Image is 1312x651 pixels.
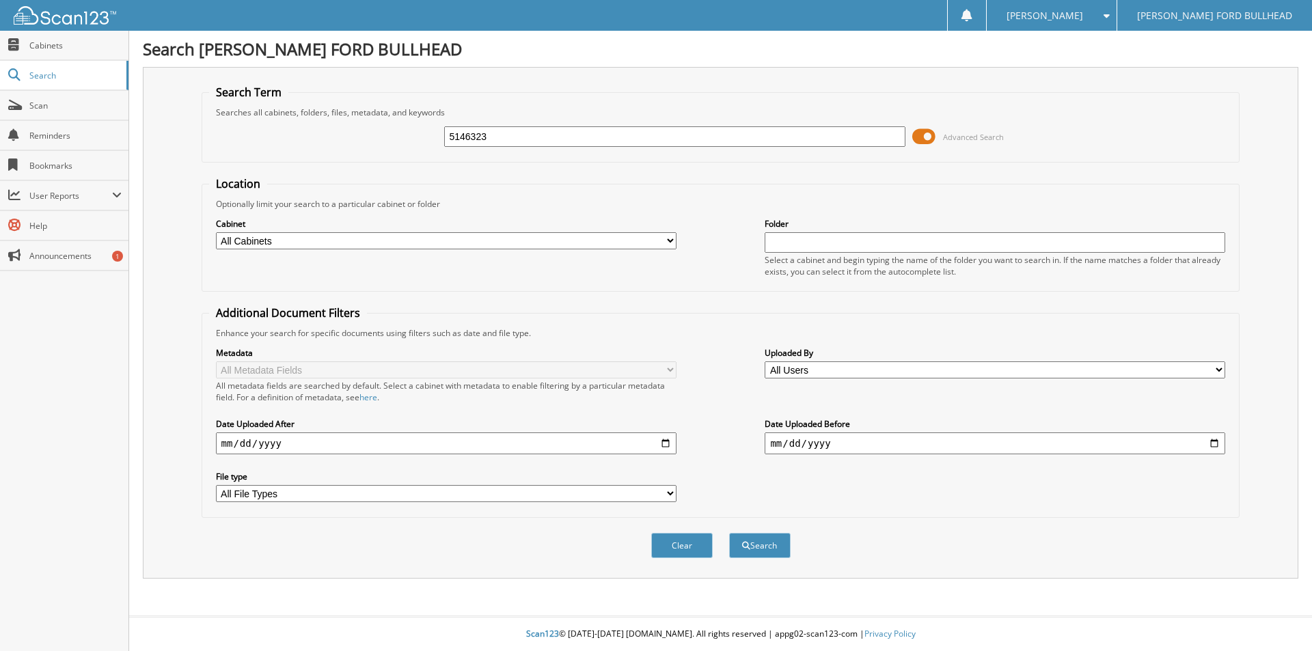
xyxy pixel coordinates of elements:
[216,418,676,430] label: Date Uploaded After
[29,100,122,111] span: Scan
[29,250,122,262] span: Announcements
[29,160,122,171] span: Bookmarks
[29,190,112,202] span: User Reports
[765,418,1225,430] label: Date Uploaded Before
[209,198,1233,210] div: Optionally limit your search to a particular cabinet or folder
[216,218,676,230] label: Cabinet
[29,40,122,51] span: Cabinets
[29,70,120,81] span: Search
[765,254,1225,277] div: Select a cabinet and begin typing the name of the folder you want to search in. If the name match...
[651,533,713,558] button: Clear
[216,432,676,454] input: start
[765,218,1225,230] label: Folder
[765,347,1225,359] label: Uploaded By
[526,628,559,639] span: Scan123
[209,85,288,100] legend: Search Term
[1137,12,1292,20] span: [PERSON_NAME] FORD BULLHEAD
[729,533,791,558] button: Search
[216,380,676,403] div: All metadata fields are searched by default. Select a cabinet with metadata to enable filtering b...
[129,618,1312,651] div: © [DATE]-[DATE] [DOMAIN_NAME]. All rights reserved | appg02-scan123-com |
[1007,12,1083,20] span: [PERSON_NAME]
[209,107,1233,118] div: Searches all cabinets, folders, files, metadata, and keywords
[765,432,1225,454] input: end
[29,220,122,232] span: Help
[943,132,1004,142] span: Advanced Search
[209,305,367,320] legend: Additional Document Filters
[864,628,916,639] a: Privacy Policy
[209,327,1233,339] div: Enhance your search for specific documents using filters such as date and file type.
[29,130,122,141] span: Reminders
[1244,585,1312,651] iframe: Chat Widget
[112,251,123,262] div: 1
[216,471,676,482] label: File type
[216,347,676,359] label: Metadata
[209,176,267,191] legend: Location
[359,391,377,403] a: here
[143,38,1298,60] h1: Search [PERSON_NAME] FORD BULLHEAD
[14,6,116,25] img: scan123-logo-white.svg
